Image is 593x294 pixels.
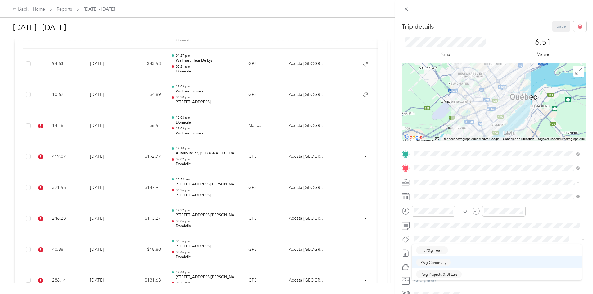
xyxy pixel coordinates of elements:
button: Raccourcis-clavier [435,137,439,140]
p: 6.51 [535,37,551,47]
p: Kms [441,50,450,58]
a: Conditions d'utilisation (s'ouvre dans un nouvel onglet) [503,137,534,141]
button: P&g Projects & Blitzes [416,270,462,278]
span: P&g Continuity [420,259,446,265]
button: Add photo [412,276,586,285]
span: P&g Projects & Blitzes [420,272,457,277]
button: P&g Continuity [416,259,451,266]
a: Signaler une erreur cartographique [538,137,585,141]
span: Fit P&g Team [420,248,444,253]
img: Google [403,133,424,141]
button: Fit P&g Team [416,246,448,254]
iframe: Everlance-gr Chat Button Frame [558,259,593,294]
a: Ouvrir cette zone dans Google Maps (s'ouvre dans une nouvelle fenêtre) [403,133,424,141]
p: Value [537,50,549,58]
p: Trip details [402,22,434,31]
div: TO [461,208,467,215]
span: Données cartographiques ©2025 Google [443,137,499,141]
